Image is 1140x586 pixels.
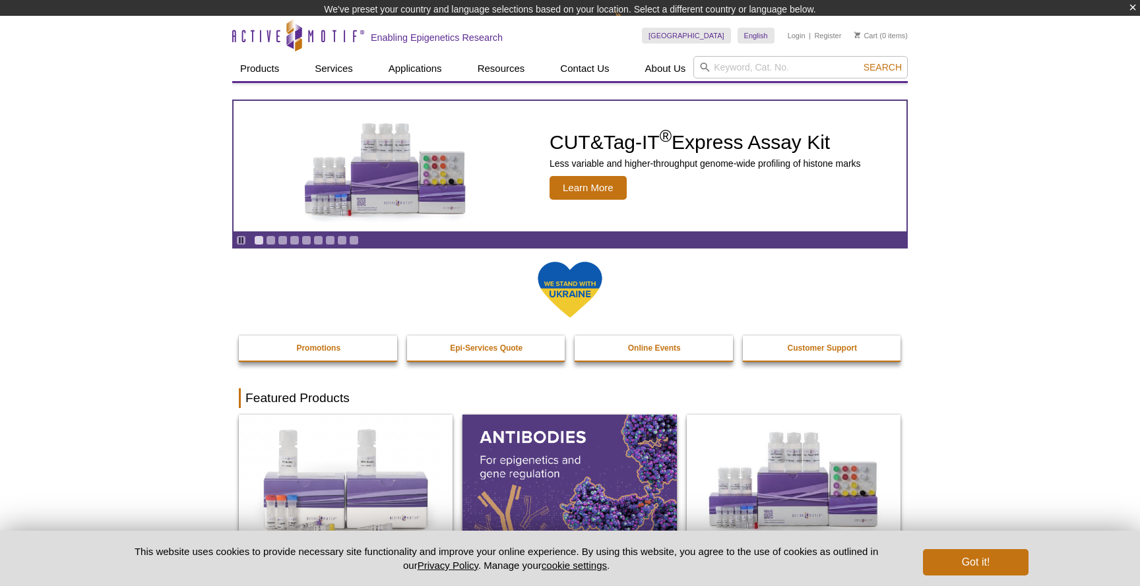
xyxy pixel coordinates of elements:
[550,176,627,200] span: Learn More
[552,56,617,81] a: Contact Us
[470,56,533,81] a: Resources
[337,235,347,245] a: Go to slide 8
[266,235,276,245] a: Go to slide 2
[615,10,650,41] img: Change Here
[418,560,478,571] a: Privacy Policy
[254,235,264,245] a: Go to slide 1
[693,56,908,78] input: Keyword, Cat. No.
[550,132,861,152] h2: CUT&Tag-IT Express Assay Kit
[276,94,494,239] img: CUT&Tag-IT Express Assay Kit
[450,343,522,353] strong: Epi-Services Quote
[290,235,300,245] a: Go to slide 4
[809,28,811,44] li: |
[854,28,908,44] li: (0 items)
[628,343,681,353] strong: Online Events
[854,31,877,40] a: Cart
[381,56,450,81] a: Applications
[307,56,361,81] a: Services
[301,235,311,245] a: Go to slide 5
[743,336,902,361] a: Customer Support
[923,549,1029,575] button: Got it!
[234,101,906,231] a: CUT&Tag-IT Express Assay Kit CUT&Tag-IT®Express Assay Kit Less variable and higher-throughput gen...
[278,235,288,245] a: Go to slide 3
[738,28,775,44] a: English
[313,235,323,245] a: Go to slide 6
[232,56,287,81] a: Products
[239,388,901,408] h2: Featured Products
[537,260,603,319] img: We Stand With Ukraine
[349,235,359,245] a: Go to slide 9
[864,62,902,73] span: Search
[371,32,503,44] h2: Enabling Epigenetics Research
[407,336,567,361] a: Epi-Services Quote
[325,235,335,245] a: Go to slide 7
[642,28,731,44] a: [GEOGRAPHIC_DATA]
[239,336,398,361] a: Promotions
[788,343,857,353] strong: Customer Support
[854,32,860,38] img: Your Cart
[660,127,672,145] sup: ®
[111,544,901,572] p: This website uses cookies to provide necessary site functionality and improve your online experie...
[234,101,906,231] article: CUT&Tag-IT Express Assay Kit
[550,158,861,169] p: Less variable and higher-throughput genome-wide profiling of histone marks
[236,235,246,245] a: Toggle autoplay
[462,415,676,544] img: All Antibodies
[860,61,906,73] button: Search
[687,415,901,544] img: CUT&Tag-IT® Express Assay Kit
[814,31,841,40] a: Register
[637,56,694,81] a: About Us
[239,415,453,544] img: DNA Library Prep Kit for Illumina
[575,336,734,361] a: Online Events
[788,31,806,40] a: Login
[296,343,340,353] strong: Promotions
[542,560,607,571] button: cookie settings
